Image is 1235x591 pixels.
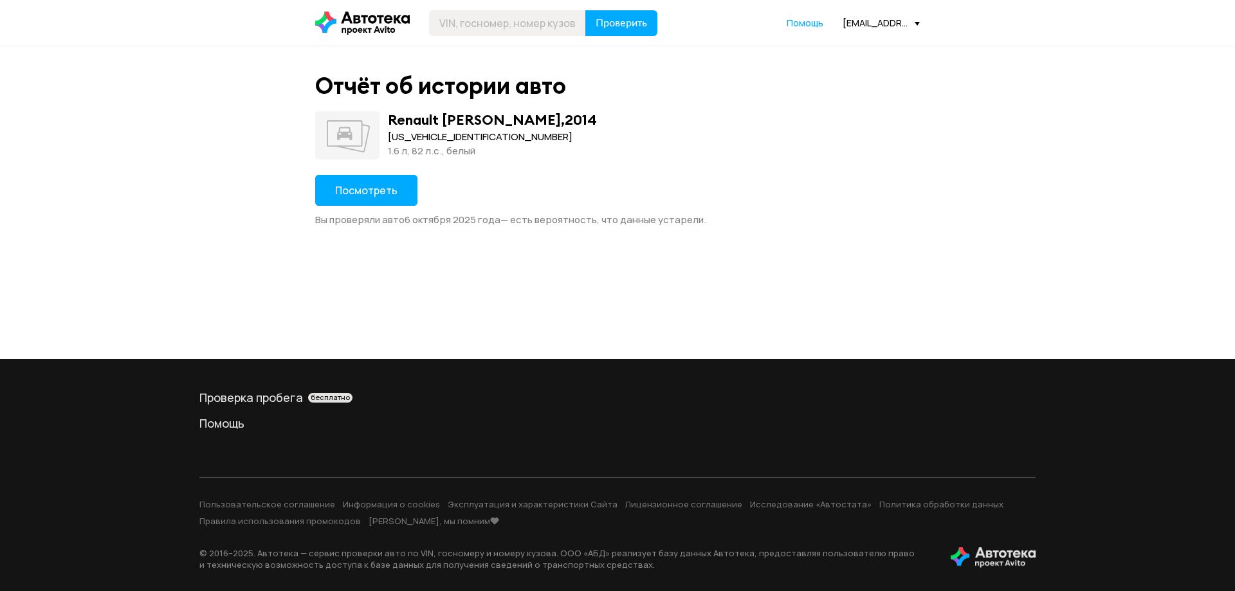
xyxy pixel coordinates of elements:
[315,214,920,226] div: Вы проверяли авто 6 октября 2025 года — есть вероятность, что данные устарели.
[625,498,742,510] a: Лицензионное соглашение
[315,72,566,100] div: Отчёт об истории авто
[448,498,617,510] a: Эксплуатация и характеристики Сайта
[199,515,361,527] a: Правила использования промокодов
[199,390,1036,405] div: Проверка пробега
[388,130,597,144] div: [US_VEHICLE_IDENTIFICATION_NUMBER]
[951,547,1036,568] img: tWS6KzJlK1XUpy65r7uaHVIs4JI6Dha8Nraz9T2hA03BhoCc4MtbvZCxBLwJIh+mQSIAkLBJpqMoKVdP8sONaFJLCz6I0+pu7...
[315,175,417,206] button: Посмотреть
[843,17,920,29] div: [EMAIL_ADDRESS][DOMAIN_NAME]
[199,390,1036,405] a: Проверка пробегабесплатно
[199,498,335,510] a: Пользовательское соглашение
[335,183,398,197] span: Посмотреть
[199,547,930,570] p: © 2016– 2025 . Автотека — сервис проверки авто по VIN, госномеру и номеру кузова. ООО «АБД» реали...
[199,415,1036,431] a: Помощь
[388,111,597,128] div: Renault [PERSON_NAME] , 2014
[787,17,823,29] span: Помощь
[388,144,597,158] div: 1.6 л, 82 л.c., белый
[429,10,586,36] input: VIN, госномер, номер кузова
[311,393,350,402] span: бесплатно
[585,10,657,36] button: Проверить
[879,498,1003,510] a: Политика обработки данных
[343,498,440,510] a: Информация о cookies
[369,515,499,527] a: [PERSON_NAME], мы помним
[596,18,647,28] span: Проверить
[787,17,823,30] a: Помощь
[750,498,872,510] a: Исследование «Автостата»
